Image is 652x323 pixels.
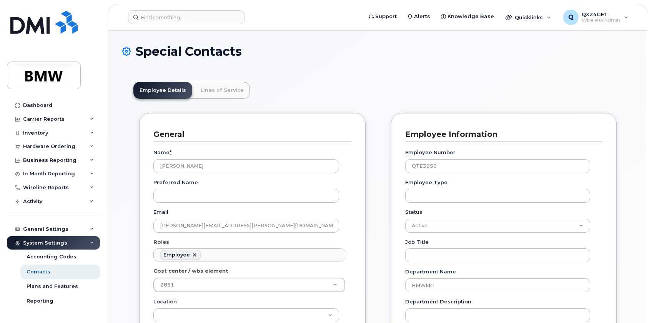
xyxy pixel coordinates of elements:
[405,268,456,275] label: Department Name
[153,267,228,275] label: Cost center / wbs element
[163,252,190,258] div: Employee
[153,298,177,305] label: Location
[154,278,345,292] a: 2851
[405,238,429,246] label: Job Title
[405,208,422,216] label: Status
[153,149,171,156] label: Name
[133,82,192,99] a: Employee Details
[160,282,174,288] span: 2851
[405,149,456,156] label: Employee Number
[153,208,168,216] label: Email
[405,298,471,305] label: Department Description
[195,82,250,99] a: Lines of Service
[153,238,169,246] label: Roles
[405,179,447,186] label: Employee Type
[153,179,198,186] label: Preferred Name
[405,129,597,140] h3: Employee Information
[153,129,346,140] h3: General
[170,149,171,155] abbr: required
[122,45,634,58] h1: Special Contacts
